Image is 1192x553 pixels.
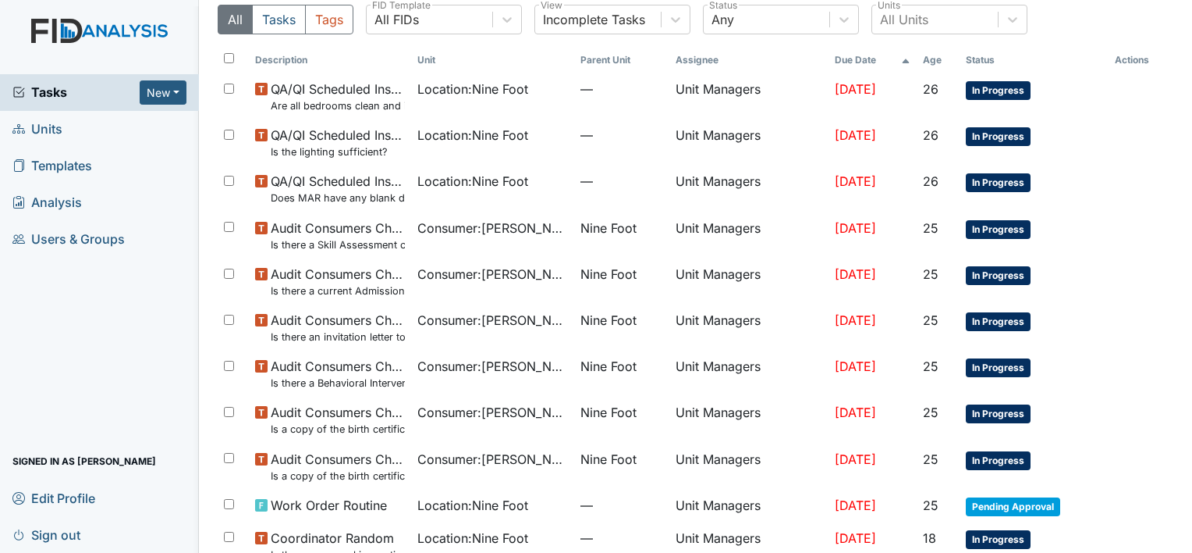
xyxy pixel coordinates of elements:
[966,405,1031,423] span: In Progress
[417,496,528,515] span: Location : Nine Foot
[224,53,234,63] input: Toggle All Rows Selected
[923,312,938,328] span: 25
[417,450,567,469] span: Consumer : [PERSON_NAME]
[417,265,567,284] span: Consumer : [PERSON_NAME]
[543,10,645,29] div: Incomplete Tasks
[960,47,1108,73] th: Toggle SortBy
[12,117,62,141] span: Units
[835,498,876,513] span: [DATE]
[271,357,405,391] span: Audit Consumers Charts Is there a Behavioral Intervention Program Approval/Consent for every 6 mo...
[271,98,405,113] small: Are all bedrooms clean and in good repair?
[12,191,82,215] span: Analysis
[271,80,405,113] span: QA/QI Scheduled Inspection Are all bedrooms clean and in good repair?
[12,83,140,102] a: Tasks
[12,449,156,473] span: Signed in as [PERSON_NAME]
[828,47,917,73] th: Toggle SortBy
[140,80,186,105] button: New
[835,266,876,282] span: [DATE]
[966,173,1031,192] span: In Progress
[923,81,938,97] span: 26
[669,212,828,259] td: Unit Managers
[669,166,828,212] td: Unit Managers
[835,451,876,467] span: [DATE]
[271,450,405,483] span: Audit Consumers Charts Is a copy of the birth certificate found in the file?
[271,126,405,159] span: QA/QI Scheduled Inspection Is the lighting sufficient?
[12,154,92,178] span: Templates
[580,219,637,237] span: Nine Foot
[669,259,828,305] td: Unit Managers
[252,5,306,34] button: Tasks
[923,266,938,282] span: 25
[669,305,828,351] td: Unit Managers
[12,227,125,252] span: Users & Groups
[218,5,353,34] div: Type filter
[835,312,876,328] span: [DATE]
[669,120,828,166] td: Unit Managers
[417,80,528,98] span: Location : Nine Foot
[218,5,253,34] button: All
[835,173,876,189] span: [DATE]
[966,220,1031,239] span: In Progress
[923,220,938,236] span: 25
[880,10,928,29] div: All Units
[669,397,828,443] td: Unit Managers
[835,220,876,236] span: [DATE]
[835,405,876,420] span: [DATE]
[580,529,663,548] span: —
[580,126,663,144] span: —
[580,450,637,469] span: Nine Foot
[669,490,828,523] td: Unit Managers
[917,47,960,73] th: Toggle SortBy
[923,359,938,374] span: 25
[966,127,1031,146] span: In Progress
[580,311,637,330] span: Nine Foot
[966,498,1060,516] span: Pending Approval
[966,266,1031,285] span: In Progress
[271,144,405,159] small: Is the lighting sufficient?
[271,237,405,252] small: Is there a Skill Assessment completed and updated yearly (no more than one year old)
[271,191,405,205] small: Does MAR have any blank days that should have been initialed?
[580,403,637,422] span: Nine Foot
[966,81,1031,100] span: In Progress
[417,529,528,548] span: Location : Nine Foot
[923,530,936,546] span: 18
[669,351,828,397] td: Unit Managers
[12,486,95,510] span: Edit Profile
[835,127,876,143] span: [DATE]
[669,73,828,120] td: Unit Managers
[271,422,405,437] small: Is a copy of the birth certificate found in the file?
[923,451,938,467] span: 25
[711,10,734,29] div: Any
[271,311,405,344] span: Audit Consumers Charts Is there an invitation letter to Parent/Guardian for current years team me...
[580,80,663,98] span: —
[271,172,405,205] span: QA/QI Scheduled Inspection Does MAR have any blank days that should have been initialed?
[835,530,876,546] span: [DATE]
[271,284,405,298] small: Is there a current Admission Agreement ([DATE])?
[417,311,567,330] span: Consumer : [PERSON_NAME]
[835,81,876,97] span: [DATE]
[580,172,663,191] span: —
[374,10,419,29] div: All FIDs
[271,376,405,391] small: Is there a Behavioral Intervention Program Approval/Consent for every 6 months?
[1109,47,1173,73] th: Actions
[271,403,405,437] span: Audit Consumers Charts Is a copy of the birth certificate found in the file?
[923,173,938,189] span: 26
[411,47,573,73] th: Toggle SortBy
[249,47,411,73] th: Toggle SortBy
[580,265,637,284] span: Nine Foot
[580,496,663,515] span: —
[923,405,938,420] span: 25
[271,330,405,344] small: Is there an invitation letter to Parent/Guardian for current years team meetings in T-Logs (Therap)?
[305,5,353,34] button: Tags
[580,357,637,376] span: Nine Foot
[966,451,1031,470] span: In Progress
[271,219,405,252] span: Audit Consumers Charts Is there a Skill Assessment completed and updated yearly (no more than one...
[923,127,938,143] span: 26
[923,498,938,513] span: 25
[271,265,405,298] span: Audit Consumers Charts Is there a current Admission Agreement (within one year)?
[669,47,828,73] th: Assignee
[966,359,1031,377] span: In Progress
[271,496,387,515] span: Work Order Routine
[835,359,876,374] span: [DATE]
